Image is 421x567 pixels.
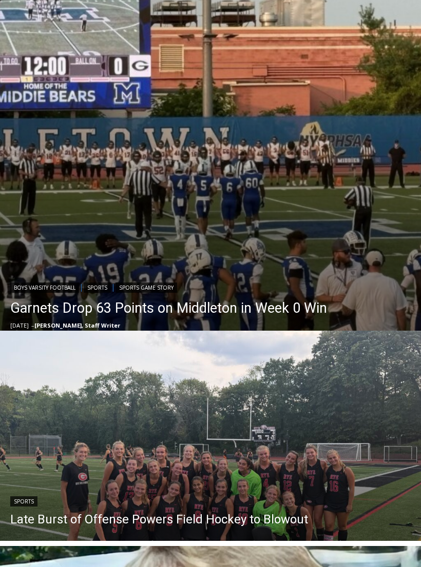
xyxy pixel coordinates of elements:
[10,512,308,528] a: Late Burst of Offense Powers Field Hockey to Blowout
[84,283,111,293] a: Sports
[3,106,101,145] span: Open Tues. - Sun. [PHONE_NUMBER]
[10,322,29,330] time: [DATE]
[116,283,177,293] a: Sports Game Story
[10,281,327,293] div: | |
[34,322,120,330] a: [PERSON_NAME], Staff Writer
[106,64,151,123] div: Located at [STREET_ADDRESS][PERSON_NAME]
[31,322,34,330] span: –
[10,497,37,507] a: Sports
[1,103,103,128] a: Open Tues. - Sun. [PHONE_NUMBER]
[10,298,327,319] a: Garnets Drop 63 Points on Middleton in Week 0 Win
[10,283,79,293] a: Boys Varsity Football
